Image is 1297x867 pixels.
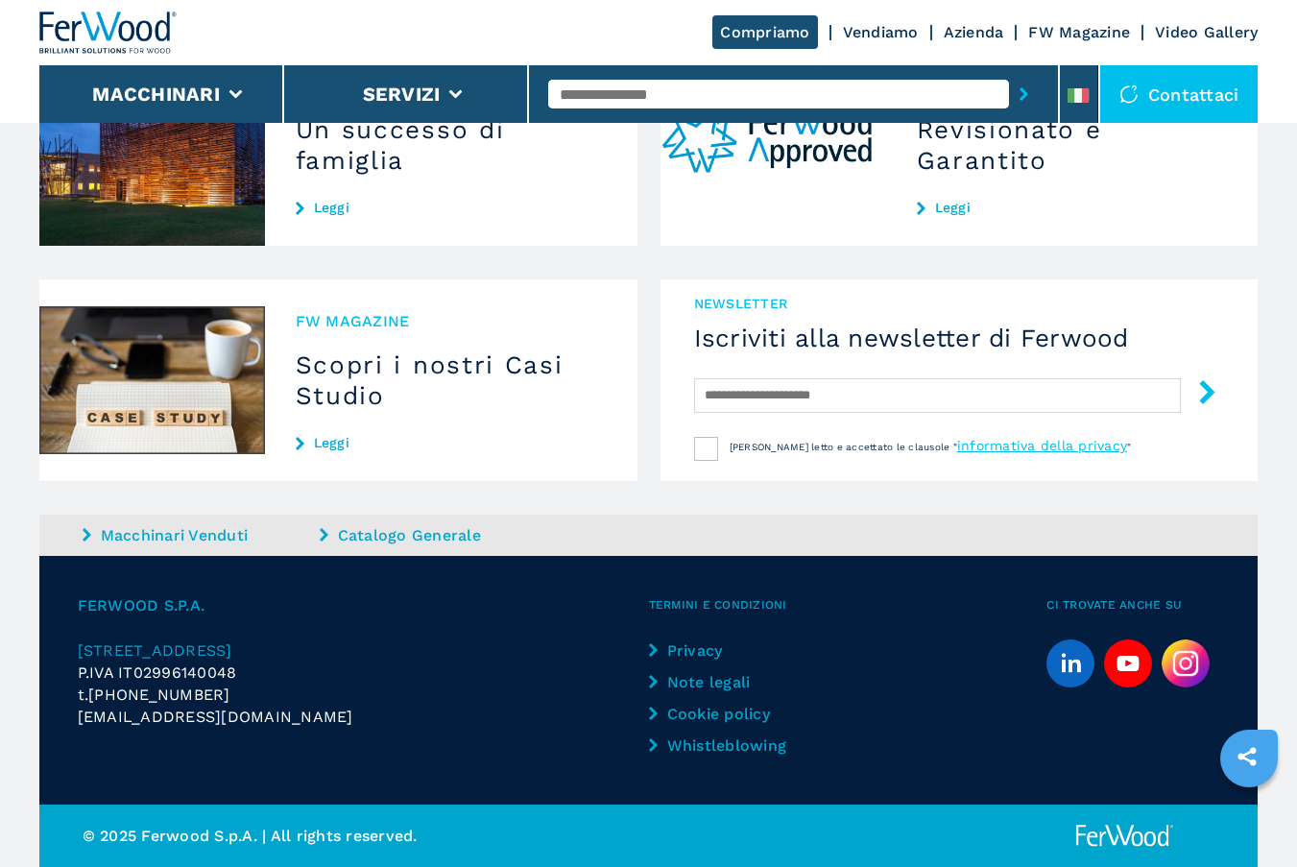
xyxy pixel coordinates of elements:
[83,524,315,546] a: Macchinari Venduti
[649,703,824,725] a: Cookie policy
[661,44,886,246] img: Revisionato e Garantito
[1155,23,1258,41] a: Video Gallery
[320,524,552,546] a: Catalogo Generale
[1176,373,1219,418] button: submit-button
[39,44,265,246] img: Un successo di famiglia
[694,323,1225,353] h4: Iscriviti alla newsletter di Ferwood
[296,200,607,215] a: Leggi
[917,200,1228,215] a: Leggi
[649,735,824,757] a: Whistleblowing
[917,114,1228,176] h3: Revisionato e Garantito
[78,706,353,728] span: [EMAIL_ADDRESS][DOMAIN_NAME]
[1100,65,1259,123] div: Contattaci
[296,349,607,411] h3: Scopri i nostri Casi Studio
[78,641,232,660] span: [STREET_ADDRESS]
[1072,824,1176,848] img: Ferwood
[649,594,1047,616] span: Termini e condizioni
[1119,84,1139,104] img: Contattaci
[957,438,1127,453] a: informativa della privacy
[296,435,607,450] a: Leggi
[83,825,649,847] p: © 2025 Ferwood S.p.A. | All rights reserved.
[39,279,265,481] img: Scopri i nostri Casi Studio
[78,684,649,706] div: t.
[694,294,1225,313] span: NEWSLETTER
[363,83,441,106] button: Servizi
[92,83,220,106] button: Macchinari
[1215,781,1283,853] iframe: Chat
[649,639,824,662] a: Privacy
[1104,639,1152,687] a: youtube
[78,663,237,682] span: P.IVA IT02996140048
[843,23,919,41] a: Vendiamo
[1162,639,1210,687] img: Instagram
[730,442,957,452] span: [PERSON_NAME] letto e accettato le clausole "
[649,671,824,693] a: Note legali
[1028,23,1130,41] a: FW Magazine
[1223,733,1271,781] a: sharethis
[78,639,649,662] a: [STREET_ADDRESS]
[1127,442,1131,452] span: "
[944,23,1004,41] a: Azienda
[88,684,230,706] span: [PHONE_NUMBER]
[296,310,607,332] span: FW MAGAZINE
[1046,639,1094,687] a: linkedin
[39,12,178,54] img: Ferwood
[1009,72,1039,116] button: submit-button
[78,594,649,616] span: FERWOOD S.P.A.
[296,114,607,176] h3: Un successo di famiglia
[1046,594,1219,616] span: Ci trovate anche su
[712,15,817,49] a: Compriamo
